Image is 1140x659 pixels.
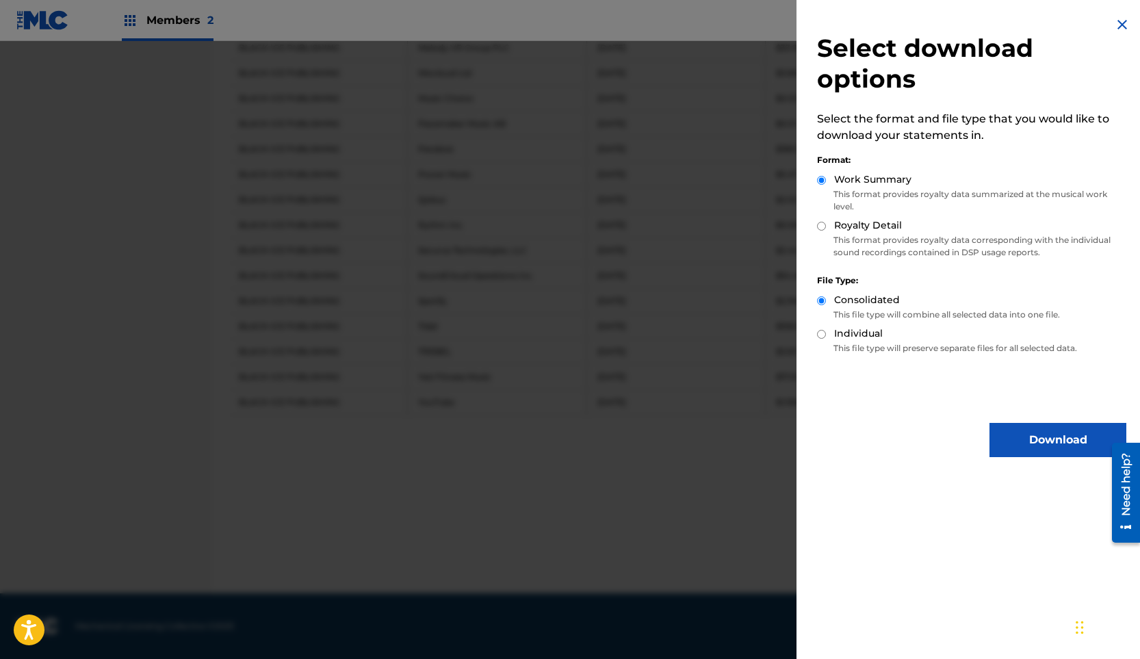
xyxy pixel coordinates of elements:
span: 2 [207,14,213,27]
iframe: Chat Widget [1072,593,1140,659]
img: Top Rightsholders [122,12,138,29]
p: Select the format and file type that you would like to download your statements in. [817,111,1126,144]
span: Members [146,12,213,28]
iframe: Resource Center [1102,437,1140,550]
button: Download [989,423,1126,457]
div: Drag [1076,607,1084,648]
p: This format provides royalty data corresponding with the individual sound recordings contained in... [817,234,1126,259]
img: MLC Logo [16,10,69,30]
div: File Type: [817,274,1126,287]
p: This format provides royalty data summarized at the musical work level. [817,188,1126,213]
label: Royalty Detail [834,218,902,233]
h2: Select download options [817,33,1126,94]
p: This file type will preserve separate files for all selected data. [817,342,1126,354]
label: Individual [834,326,883,341]
label: Work Summary [834,172,911,187]
p: This file type will combine all selected data into one file. [817,309,1126,321]
div: Format: [817,154,1126,166]
label: Consolidated [834,293,900,307]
